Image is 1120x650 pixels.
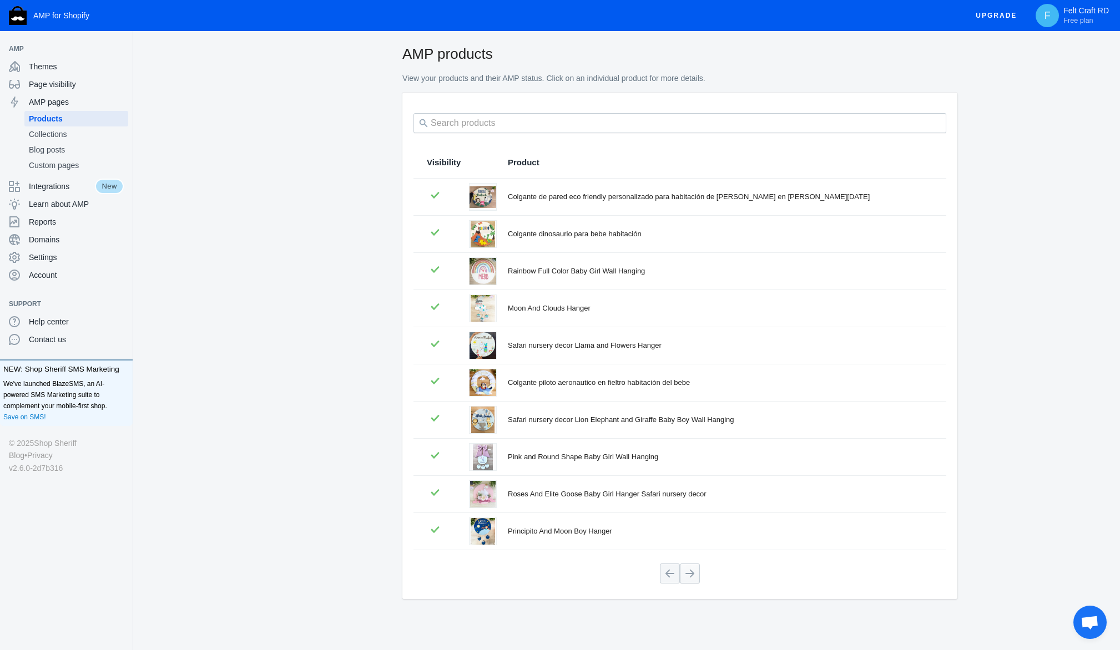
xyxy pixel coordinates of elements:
[29,270,124,281] span: Account
[471,295,495,322] img: moon-and-clouds-hanger-961916.jpg
[3,412,46,423] a: Save on SMS!
[9,449,24,461] a: Blog
[508,526,933,537] div: Principito And Moon Boy Hanger
[1063,16,1093,25] span: Free plan
[4,93,128,111] a: AMP pages
[29,160,124,171] span: Custom pages
[29,113,124,124] span: Products
[471,518,495,545] img: image_6487327-17.jpg
[473,444,493,470] img: pink-and-round-shape-baby-girl-wall-hanging-427047.jpg
[29,129,124,140] span: Collections
[34,437,77,449] a: Shop Sheriff
[29,181,95,192] span: Integrations
[508,303,933,314] div: Moon And Clouds Hanger
[508,191,933,202] div: Colgante de pared eco friendly personalizado para habitación de [PERSON_NAME] en [PERSON_NAME][DATE]
[9,43,113,54] span: AMP
[9,298,113,309] span: Support
[4,195,128,213] a: Learn about AMP
[470,186,496,208] img: image_8c652f18-18f6-4b50-a89d-be1c333627a9.heic
[508,414,933,425] div: Safari nursery decor Lion Elephant and Giraffe Baby Boy Wall Hanging
[4,213,128,231] a: Reports
[470,481,496,507] img: roses-and-elite-goose-baby-girl-hanger-safari-nursery-decor-740054.jpg
[508,228,933,240] div: Colgante dinosaurio para bebe habitación
[402,44,957,64] h2: AMP products
[508,451,933,463] div: Pink and Round Shape Baby Girl Wall Hanging
[427,157,461,168] span: Visibility
[27,449,53,461] a: Privacy
[470,369,496,396] img: ScreenShot2021-10-17at12.40.45PM.png
[9,6,27,25] img: Shop Sheriff Logo
[29,316,124,327] span: Help center
[29,234,124,245] span: Domains
[471,221,496,247] img: dinosaur-nursery-446137.jpg
[508,340,933,351] div: Safari nursery decor Llama and Flowers Hanger
[24,111,128,126] a: Products
[4,58,128,75] a: Themes
[29,61,124,72] span: Themes
[508,489,933,500] div: Roses And Elite Goose Baby Girl Hanger Safari nursery decor
[29,97,124,108] span: AMP pages
[4,266,128,284] a: Account
[33,11,89,20] span: AMP for Shopify
[508,266,933,277] div: Rainbow Full Color Baby Girl Wall Hanging
[24,142,128,158] a: Blog posts
[29,79,124,90] span: Page visibility
[113,302,130,306] button: Add a sales channel
[967,6,1026,26] button: Upgrade
[9,462,124,474] div: v2.6.0-2d7b316
[1063,6,1109,25] p: Felt Craft RD
[4,331,128,348] a: Contact us
[470,258,496,285] img: rainbow-full-color-baby-girl-wall-hanging-134909.jpg
[413,113,946,133] input: Search products
[4,75,128,93] a: Page visibility
[29,199,124,210] span: Learn about AMP
[508,157,539,168] span: Product
[4,248,128,266] a: Settings
[9,449,124,461] div: •
[1073,606,1107,639] div: Open chat
[4,177,128,195] a: IntegrationsNew
[508,377,933,388] div: Colgante piloto aeronautico en fieltro habitación del bebe
[471,407,495,433] img: safari-nursery-decor-lion-elephant-and-giraffe-baby-boy-wall-hanging-168817.jpg
[470,332,496,359] img: ScreenShot2021-10-17at11.00.30AM.png
[24,158,128,173] a: Custom pages
[29,216,124,227] span: Reports
[402,73,957,84] p: View your products and their AMP status. Click on an individual product for more details.
[113,47,130,51] button: Add a sales channel
[29,252,124,263] span: Settings
[95,179,124,194] span: New
[4,231,128,248] a: Domains
[9,437,124,449] div: © 2025
[24,126,128,142] a: Collections
[976,6,1017,26] span: Upgrade
[29,144,124,155] span: Blog posts
[29,334,124,345] span: Contact us
[1042,10,1053,21] span: F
